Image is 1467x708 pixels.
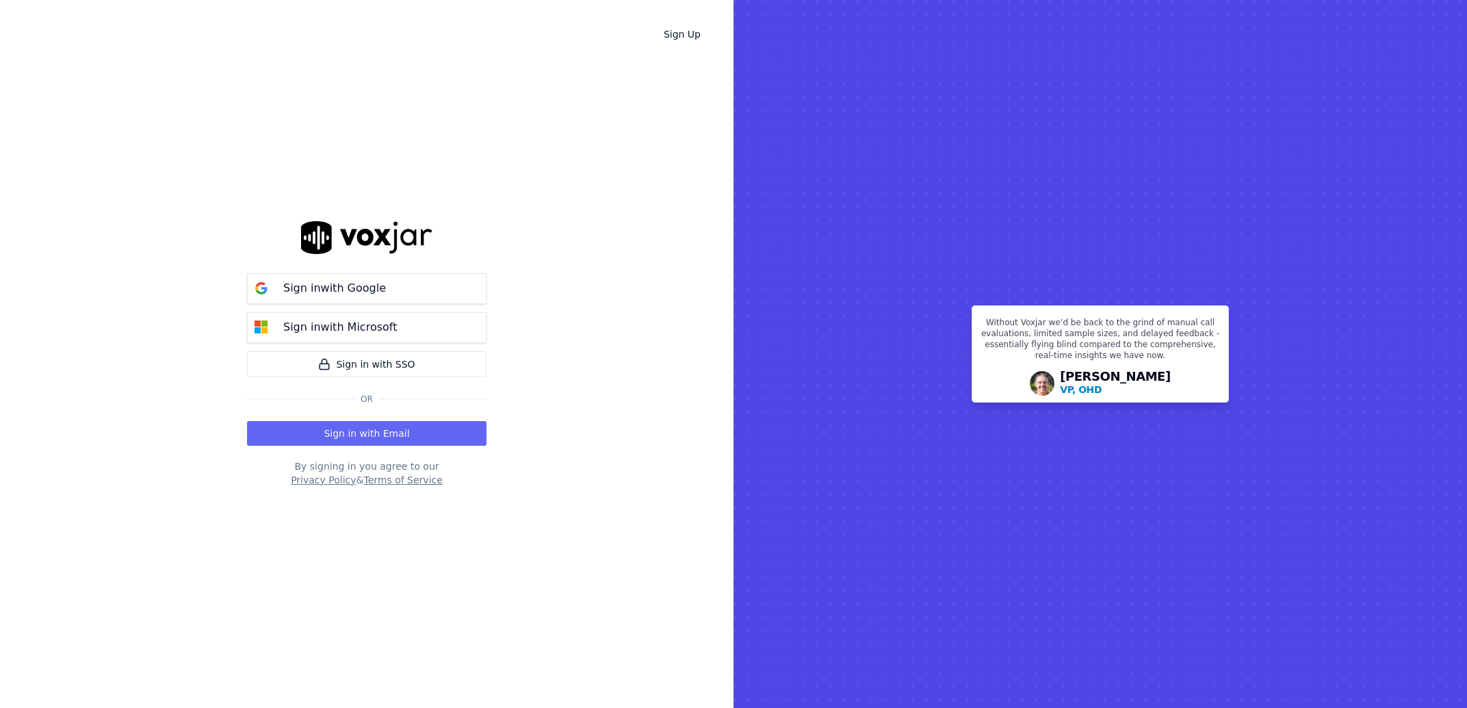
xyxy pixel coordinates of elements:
[653,22,712,47] a: Sign Up
[247,273,486,304] button: Sign inwith Google
[283,319,397,336] p: Sign in with Microsoft
[247,351,486,377] a: Sign in with SSO
[363,473,442,487] button: Terms of Service
[283,280,386,296] p: Sign in with Google
[301,221,432,253] img: logo
[355,394,378,405] span: Or
[248,314,275,341] img: microsoft Sign in button
[247,421,486,446] button: Sign in with Email
[1030,371,1054,396] img: Avatar
[248,275,275,302] img: google Sign in button
[247,459,486,487] div: By signing in you agree to our &
[1060,370,1171,396] div: [PERSON_NAME]
[1060,383,1102,396] p: VP, OHD
[247,312,486,343] button: Sign inwith Microsoft
[981,317,1220,366] p: Without Voxjar we’d be back to the grind of manual call evaluations, limited sample sizes, and de...
[291,473,356,487] button: Privacy Policy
